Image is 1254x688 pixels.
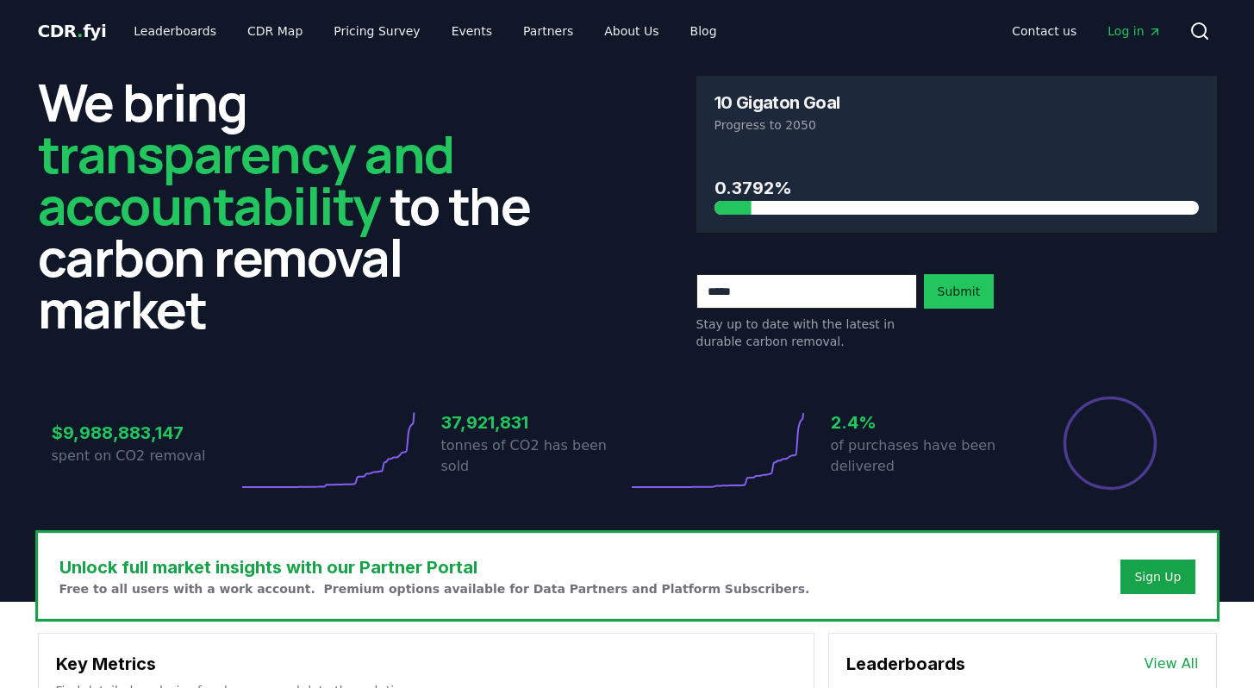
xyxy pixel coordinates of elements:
[1145,654,1199,674] a: View All
[441,435,627,477] p: tonnes of CO2 has been sold
[56,651,796,677] h3: Key Metrics
[831,435,1017,477] p: of purchases have been delivered
[77,21,83,41] span: .
[1120,560,1195,594] button: Sign Up
[590,16,672,47] a: About Us
[1134,568,1181,585] a: Sign Up
[52,446,238,466] p: spent on CO2 removal
[59,580,810,597] p: Free to all users with a work account. Premium options available for Data Partners and Platform S...
[38,19,107,43] a: CDR.fyi
[998,16,1090,47] a: Contact us
[846,651,965,677] h3: Leaderboards
[714,175,1199,201] h3: 0.3792%
[38,21,107,41] span: CDR fyi
[831,410,1017,435] h3: 2.4%
[38,76,558,335] h2: We bring to the carbon removal market
[320,16,434,47] a: Pricing Survey
[59,554,810,580] h3: Unlock full market insights with our Partner Portal
[1062,395,1158,491] div: Percentage of sales delivered
[52,420,238,446] h3: $9,988,883,147
[120,16,730,47] nav: Main
[441,410,627,435] h3: 37,921,831
[714,94,840,111] h3: 10 Gigaton Goal
[677,16,731,47] a: Blog
[509,16,587,47] a: Partners
[696,316,917,350] p: Stay up to date with the latest in durable carbon removal.
[120,16,230,47] a: Leaderboards
[998,16,1175,47] nav: Main
[924,274,995,309] button: Submit
[1107,22,1161,40] span: Log in
[714,116,1199,134] p: Progress to 2050
[234,16,316,47] a: CDR Map
[438,16,506,47] a: Events
[1094,16,1175,47] a: Log in
[38,118,454,241] span: transparency and accountability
